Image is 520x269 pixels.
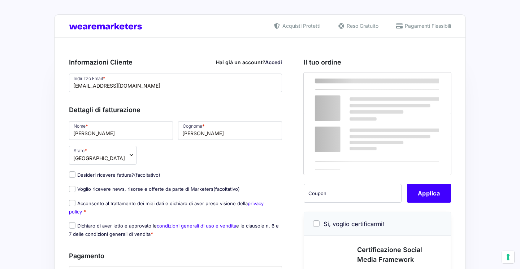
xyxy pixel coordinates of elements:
[69,121,173,140] input: Nome *
[304,114,393,137] th: Subtotale
[304,137,393,175] th: Totale
[304,57,451,67] h3: Il tuo ordine
[69,251,282,261] h3: Pagamento
[157,223,236,229] a: condizioni generali di uso e vendita
[6,241,27,263] iframe: Customerly Messenger Launcher
[407,184,451,203] button: Applica
[69,146,136,165] span: Stato
[178,121,282,140] input: Cognome *
[345,22,378,30] span: Reso Gratuito
[73,154,125,162] span: Italia
[69,200,264,215] label: Acconsento al trattamento dei miei dati e dichiaro di aver preso visione della
[313,220,320,227] input: Si, voglio certificarmi!
[324,220,384,228] span: Si, voglio certificarmi!
[69,223,279,237] label: Dichiaro di aver letto e approvato le e le clausole n. 6 e 7 delle condizioni generali di vendita
[134,172,160,178] span: (facoltativo)
[502,251,514,263] button: Le tue preferenze relative al consenso per le tecnologie di tracciamento
[304,72,393,91] th: Prodotto
[69,200,75,206] input: Acconsento al trattamento dei miei dati e dichiaro di aver preso visione dellaprivacy policy
[281,22,320,30] span: Acquisti Protetti
[213,186,240,192] span: (facoltativo)
[69,222,75,229] input: Dichiaro di aver letto e approvato lecondizioni generali di uso e venditae le clausole n. 6 e 7 d...
[69,105,282,115] h3: Dettagli di fatturazione
[69,171,75,178] input: Desideri ricevere fattura?(facoltativo)
[69,172,160,178] label: Desideri ricevere fattura?
[403,22,451,30] span: Pagamenti Flessibili
[357,246,422,263] span: Certificazione Social Media Framework
[69,186,75,192] input: Voglio ricevere news, risorse e offerte da parte di Marketers(facoltativo)
[69,57,282,67] h3: Informazioni Cliente
[304,184,402,203] input: Coupon
[265,59,282,65] a: Accedi
[69,186,240,192] label: Voglio ricevere news, risorse e offerte da parte di Marketers
[69,74,282,92] input: Indirizzo Email *
[304,91,393,114] td: Social Media Framework
[393,72,451,91] th: Subtotale
[216,58,282,66] div: Hai già un account?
